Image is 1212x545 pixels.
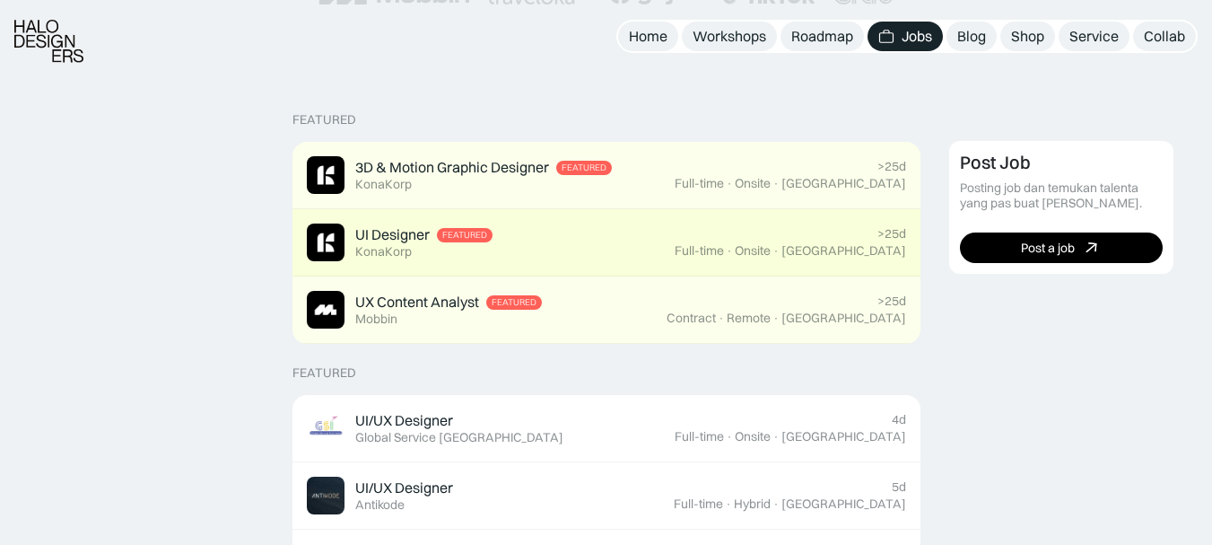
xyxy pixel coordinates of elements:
[675,176,724,191] div: Full-time
[734,497,771,512] div: Hybrid
[781,243,906,259] div: [GEOGRAPHIC_DATA]
[727,311,771,326] div: Remote
[772,311,780,326] div: ·
[292,209,920,277] a: Job ImageUI DesignerFeaturedKonaKorp>25dFull-time·Onsite·[GEOGRAPHIC_DATA]
[355,158,549,177] div: 3D & Motion Graphic Designer
[725,497,732,512] div: ·
[781,311,906,326] div: [GEOGRAPHIC_DATA]
[675,243,724,259] div: Full-time
[355,225,430,244] div: UI Designer
[355,430,563,445] div: Global Service [GEOGRAPHIC_DATA]
[1000,22,1055,51] a: Shop
[781,497,906,512] div: [GEOGRAPHIC_DATA]
[682,22,777,51] a: Workshops
[1133,22,1196,51] a: Collab
[667,311,716,326] div: Contract
[629,27,667,46] div: Home
[674,497,723,512] div: Full-time
[735,176,771,191] div: Onsite
[877,226,906,242] div: >25d
[772,176,780,191] div: ·
[892,412,906,427] div: 4d
[355,411,453,430] div: UI/UX Designer
[772,243,780,259] div: ·
[355,244,412,259] div: KonaKorp
[780,22,864,51] a: Roadmap
[877,159,906,174] div: >25d
[307,156,344,194] img: Job Image
[693,27,766,46] div: Workshops
[307,409,344,447] img: Job Image
[1021,241,1075,256] div: Post a job
[618,22,678,51] a: Home
[892,479,906,495] div: 5d
[675,429,724,444] div: Full-time
[726,176,733,191] div: ·
[292,142,920,209] a: Job Image3D & Motion Graphic DesignerFeaturedKonaKorp>25dFull-time·Onsite·[GEOGRAPHIC_DATA]
[902,27,932,46] div: Jobs
[307,477,344,514] img: Job Image
[292,462,920,530] a: Job ImageUI/UX DesignerAntikode5dFull-time·Hybrid·[GEOGRAPHIC_DATA]
[772,497,780,512] div: ·
[772,429,780,444] div: ·
[1011,27,1044,46] div: Shop
[1144,27,1185,46] div: Collab
[877,294,906,309] div: >25d
[442,230,487,241] div: Featured
[957,27,986,46] div: Blog
[355,312,397,327] div: Mobbin
[292,395,920,462] a: Job ImageUI/UX DesignerGlobal Service [GEOGRAPHIC_DATA]4dFull-time·Onsite·[GEOGRAPHIC_DATA]
[292,365,356,381] div: Featured
[307,291,344,329] img: Job Image
[960,152,1031,173] div: Post Job
[960,233,1163,263] a: Post a job
[781,429,906,444] div: [GEOGRAPHIC_DATA]
[726,429,733,444] div: ·
[735,243,771,259] div: Onsite
[292,277,920,344] a: Job ImageUX Content AnalystFeaturedMobbin>25dContract·Remote·[GEOGRAPHIC_DATA]
[726,243,733,259] div: ·
[355,177,412,192] div: KonaKorp
[868,22,943,51] a: Jobs
[562,163,606,173] div: Featured
[791,27,853,46] div: Roadmap
[1069,27,1119,46] div: Service
[355,479,453,497] div: UI/UX Designer
[355,293,479,312] div: UX Content Analyst
[292,112,356,127] div: Featured
[1059,22,1129,51] a: Service
[946,22,997,51] a: Blog
[307,224,344,261] img: Job Image
[492,297,536,308] div: Featured
[355,497,405,513] div: Antikode
[781,176,906,191] div: [GEOGRAPHIC_DATA]
[718,311,725,326] div: ·
[960,180,1163,211] div: Posting job dan temukan talenta yang pas buat [PERSON_NAME].
[735,429,771,444] div: Onsite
